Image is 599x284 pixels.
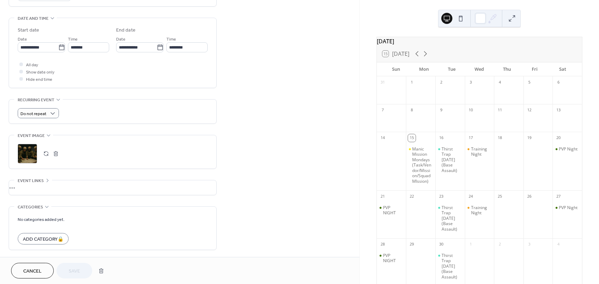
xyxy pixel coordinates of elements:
[382,62,410,76] div: Sun
[377,205,406,216] div: PVP NIGHT
[437,193,445,200] div: 23
[9,180,216,195] div: •••
[496,241,504,248] div: 2
[437,106,445,114] div: 9
[18,132,45,139] span: Event image
[408,134,416,142] div: 15
[18,144,37,163] div: ;
[555,193,562,200] div: 27
[408,79,416,86] div: 1
[467,106,475,114] div: 10
[521,62,549,76] div: Fri
[442,146,462,173] div: Thirst Trap [DATE] (Base Assault)
[20,110,46,118] span: Do not repeat
[383,253,403,264] div: PVP NIGHT
[18,96,54,104] span: Recurring event
[559,205,578,210] div: PVP Night
[18,204,43,211] span: Categories
[18,177,44,184] span: Event links
[408,106,416,114] div: 8
[18,36,27,43] span: Date
[379,134,387,142] div: 14
[379,193,387,200] div: 21
[493,62,521,76] div: Thu
[465,205,494,216] div: Training Night
[555,134,562,142] div: 20
[437,134,445,142] div: 16
[437,241,445,248] div: 30
[555,79,562,86] div: 6
[68,36,78,43] span: Time
[435,253,465,280] div: Thirst Trap Tuesday (Base Assault)
[467,79,475,86] div: 3
[18,216,64,223] span: No categories added yet.
[496,106,504,114] div: 11
[442,253,462,280] div: Thirst Trap [DATE] (Base Assault)
[559,146,578,152] div: PVP Night
[23,268,42,275] span: Cancel
[26,69,54,76] span: Show date only
[116,36,125,43] span: Date
[526,79,533,86] div: 5
[471,205,492,216] div: Training Night
[526,106,533,114] div: 12
[465,146,494,157] div: Training Night
[442,205,462,232] div: Thirst Trap [DATE] (Base Assault)
[526,241,533,248] div: 3
[26,76,52,83] span: Hide end time
[467,241,475,248] div: 1
[406,146,435,184] div: Manic Mission Mondays (Task/Vendor/Mission/Squad MIssion)
[435,205,465,232] div: Thirst Trap Tuesday (Base Assault)
[526,193,533,200] div: 26
[555,106,562,114] div: 13
[379,241,387,248] div: 28
[526,134,533,142] div: 19
[166,36,176,43] span: Time
[379,79,387,86] div: 31
[467,193,475,200] div: 24
[496,79,504,86] div: 4
[18,15,49,22] span: Date and time
[377,37,582,45] div: [DATE]
[467,134,475,142] div: 17
[438,62,466,76] div: Tue
[408,241,416,248] div: 29
[410,62,438,76] div: Mon
[11,263,54,278] button: Cancel
[555,241,562,248] div: 4
[496,193,504,200] div: 25
[466,62,493,76] div: Wed
[116,27,136,34] div: End date
[412,146,433,184] div: Manic Mission Mondays (Task/Vendor/Mission/Squad MIssion)
[383,205,403,216] div: PVP NIGHT
[549,62,576,76] div: Sat
[437,79,445,86] div: 2
[435,146,465,173] div: Thirst Trap Tuesday (Base Assault)
[26,61,38,69] span: All day
[553,146,582,152] div: PVP Night
[379,106,387,114] div: 7
[471,146,492,157] div: Training Night
[496,134,504,142] div: 18
[408,193,416,200] div: 22
[553,205,582,210] div: PVP Night
[377,253,406,264] div: PVP NIGHT
[18,27,39,34] div: Start date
